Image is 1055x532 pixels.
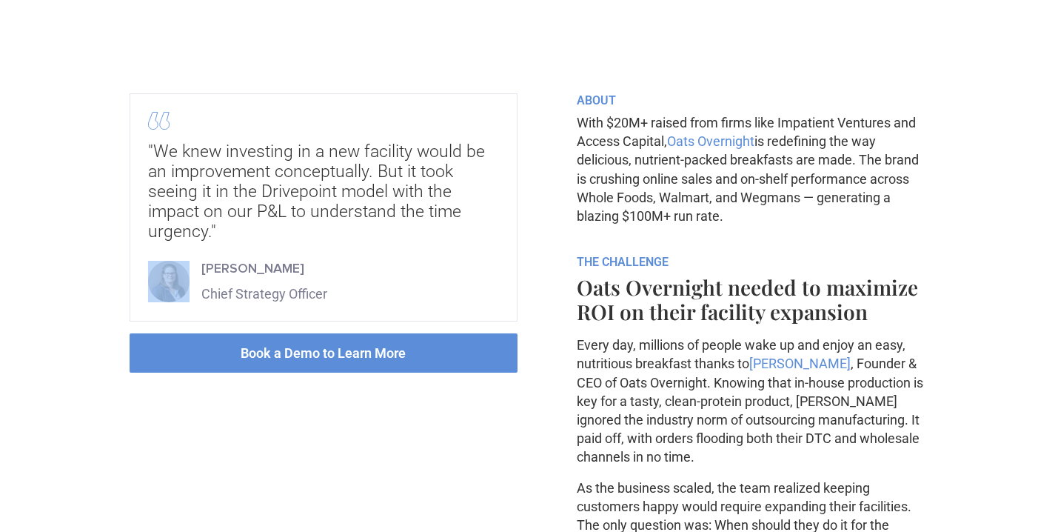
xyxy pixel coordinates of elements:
a: Book a Demo to Learn More [130,333,518,373]
a: Oats Overnight [667,133,754,149]
h6: ABOUT [577,93,925,107]
p: Every day, millions of people wake up and enjoy an easy, nutritious breakfast thanks to , Founder... [577,336,925,466]
h4: Oats Overnight needed to maximize ROI on their facility expansion [577,275,925,324]
div: [PERSON_NAME] [201,259,327,278]
div: Chief Strategy Officer [201,285,327,303]
div: "We knew investing in a new facility would be an improvement conceptually. But it took seeing it ... [148,142,499,242]
p: With $20M+ raised from firms like Impatient Ventures and Access Capital, is redefining the way de... [577,113,925,225]
a: [PERSON_NAME] [749,356,851,371]
h6: THE CHALLENGE [577,255,925,269]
